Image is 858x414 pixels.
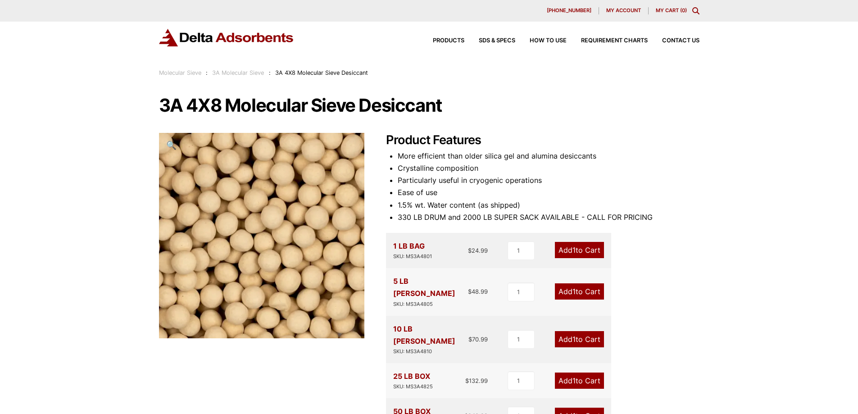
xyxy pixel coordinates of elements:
a: [PHONE_NUMBER] [540,7,599,14]
a: How to Use [515,38,567,44]
span: 1 [572,376,576,385]
li: More efficient than older silica gel and alumina desiccants [398,150,699,162]
bdi: 70.99 [468,336,488,343]
a: 3A Molecular Sieve [212,69,264,76]
a: SDS & SPECS [464,38,515,44]
span: SDS & SPECS [479,38,515,44]
div: Toggle Modal Content [692,7,699,14]
span: 🔍 [166,140,177,150]
span: 1 [572,287,576,296]
span: : [206,69,208,76]
a: Contact Us [648,38,699,44]
span: 1 [572,246,576,255]
h2: Product Features [386,133,699,148]
bdi: 48.99 [468,288,488,295]
div: SKU: MS3A4825 [393,382,433,391]
a: Add1to Cart [555,242,604,258]
li: 330 LB DRUM and 2000 LB SUPER SACK AVAILABLE - CALL FOR PRICING [398,211,699,223]
a: View full-screen image gallery [159,133,184,158]
div: 10 LB [PERSON_NAME] [393,323,469,356]
span: $ [468,336,472,343]
span: 3A 4X8 Molecular Sieve Desiccant [275,69,368,76]
a: Add1to Cart [555,331,604,347]
a: Products [418,38,464,44]
li: Ease of use [398,187,699,199]
span: Contact Us [662,38,699,44]
li: Crystalline composition [398,162,699,174]
a: My account [599,7,649,14]
div: SKU: MS3A4805 [393,300,468,309]
span: Requirement Charts [581,38,648,44]
div: SKU: MS3A4801 [393,252,432,261]
span: 1 [572,335,576,344]
span: My account [606,8,641,13]
a: Add1to Cart [555,283,604,300]
span: : [269,69,271,76]
li: Particularly useful in cryogenic operations [398,174,699,187]
a: Molecular Sieve [159,69,201,76]
span: 0 [682,7,685,14]
span: $ [465,377,469,384]
span: How to Use [530,38,567,44]
a: My Cart (0) [656,7,687,14]
bdi: 24.99 [468,247,488,254]
div: 25 LB BOX [393,370,433,391]
div: 1 LB BAG [393,240,432,261]
div: 5 LB [PERSON_NAME] [393,275,468,308]
a: Requirement Charts [567,38,648,44]
div: SKU: MS3A4810 [393,347,469,356]
li: 1.5% wt. Water content (as shipped) [398,199,699,211]
a: Add1to Cart [555,373,604,389]
a: 3A 4X8 Molecular Sieve Desiccant [159,230,364,239]
span: $ [468,247,472,254]
bdi: 132.99 [465,377,488,384]
span: Products [433,38,464,44]
h1: 3A 4X8 Molecular Sieve Desiccant [159,96,699,115]
img: Delta Adsorbents [159,29,294,46]
img: 3A 4X8 Molecular Sieve Desiccant [159,133,364,338]
span: $ [468,288,472,295]
span: [PHONE_NUMBER] [547,8,591,13]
